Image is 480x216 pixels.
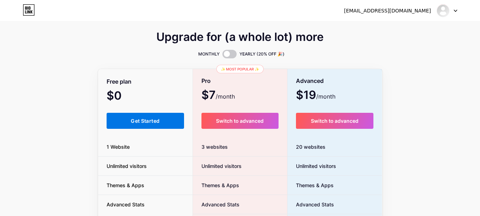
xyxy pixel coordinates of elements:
[287,181,334,189] span: Themes & Apps
[107,113,184,129] button: Get Started
[296,75,324,87] span: Advanced
[107,91,141,101] span: $0
[98,143,138,151] span: 1 Website
[287,137,382,157] div: 20 websites
[311,118,358,124] span: Switch to advanced
[131,118,160,124] span: Get Started
[201,75,211,87] span: Pro
[344,7,431,15] div: [EMAIL_ADDRESS][DOMAIN_NAME]
[98,201,153,208] span: Advanced Stats
[316,92,335,101] span: /month
[193,181,239,189] span: Themes & Apps
[239,51,285,58] span: YEARLY (20% OFF 🎉)
[287,201,334,208] span: Advanced Stats
[98,162,155,170] span: Unlimited visitors
[107,75,131,88] span: Free plan
[216,92,235,101] span: /month
[201,113,279,129] button: Switch to advanced
[201,91,235,101] span: $7
[436,4,450,17] img: eueconomizei_
[98,181,153,189] span: Themes & Apps
[156,33,324,41] span: Upgrade for (a whole lot) more
[216,65,264,73] div: ✨ Most popular ✨
[296,113,374,129] button: Switch to advanced
[193,201,239,208] span: Advanced Stats
[287,162,336,170] span: Unlimited visitors
[198,51,220,58] span: MONTHLY
[216,118,264,124] span: Switch to advanced
[193,137,287,157] div: 3 websites
[296,91,335,101] span: $19
[193,162,242,170] span: Unlimited visitors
